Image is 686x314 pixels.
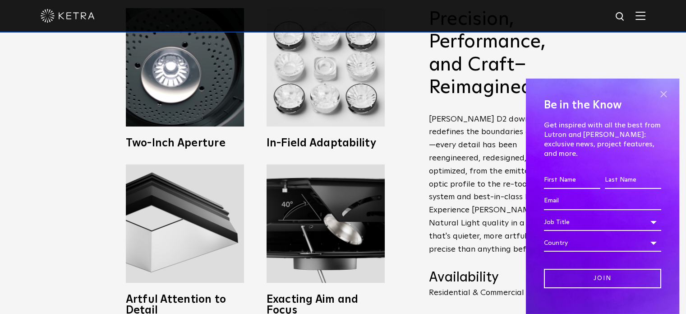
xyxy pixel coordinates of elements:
h3: Two-Inch Aperture [126,138,244,149]
img: Ketra 2 [126,8,244,127]
h2: Precision, Performance, and Craft–Reimagined [429,8,569,99]
div: Country [544,234,661,252]
input: First Name [544,172,600,189]
img: Adjustable downlighting with 40 degree tilt [267,164,385,283]
div: Job Title [544,214,661,231]
img: Hamburger%20Nav.svg [635,11,645,20]
p: [PERSON_NAME] D2 downlight redefines the boundaries of physics—every detail has been reengineered... [429,113,569,256]
img: Ketra D2 LED Downlight fixtures with Wireless Control [267,8,385,127]
img: search icon [615,11,626,23]
p: Residential & Commercial [429,289,569,297]
input: Email [544,192,661,210]
img: Ketra full spectrum lighting fixtures [126,164,244,283]
input: Last Name [605,172,661,189]
h4: Be in the Know [544,97,661,114]
h4: Availability [429,269,569,286]
img: ketra-logo-2019-white [41,9,95,23]
p: Get inspired with all the best from Lutron and [PERSON_NAME]: exclusive news, project features, a... [544,121,661,158]
h3: In-Field Adaptability [267,138,385,149]
input: Join [544,269,661,288]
